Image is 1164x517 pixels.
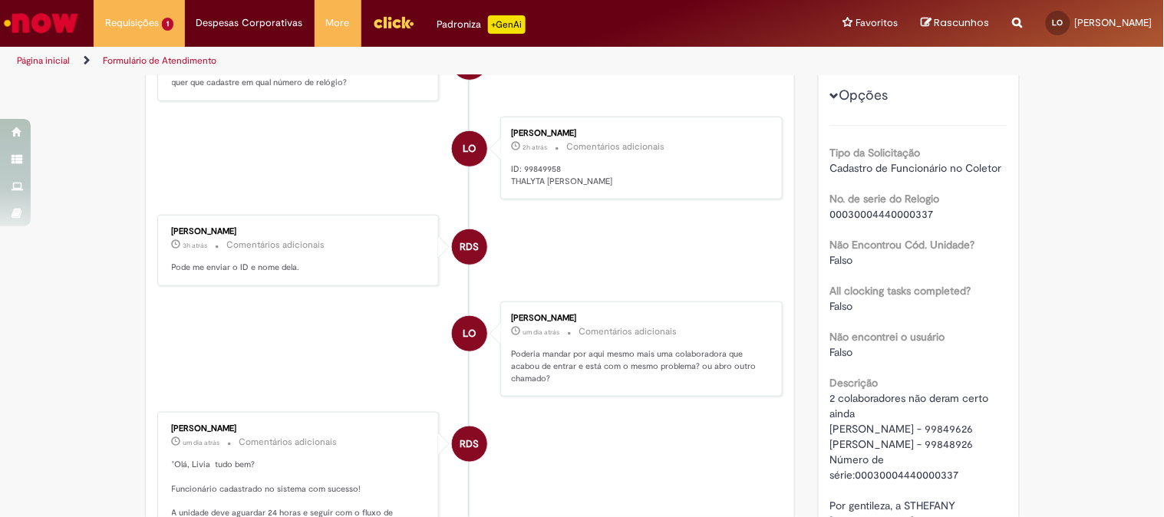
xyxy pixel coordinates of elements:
div: Livia Andrade De Almeida Oliveira [452,131,487,166]
time: 27/08/2025 14:03:56 [183,438,220,447]
img: ServiceNow [2,8,81,38]
div: [PERSON_NAME] [511,129,767,138]
div: Raquel De Souza [452,229,487,265]
b: Tipo da Solicitação [830,146,921,160]
img: click_logo_yellow_360x200.png [373,11,414,34]
div: Padroniza [437,15,526,34]
b: No. de serie do Relogio [830,192,940,206]
span: [PERSON_NAME] [1075,16,1152,29]
span: Falso [830,345,853,359]
time: 28/08/2025 13:30:12 [183,241,208,250]
span: Falso [830,299,853,313]
span: More [326,15,350,31]
a: Página inicial [17,54,70,67]
span: Favoritos [856,15,899,31]
b: Descrição [830,376,879,390]
a: Rascunhos [922,16,990,31]
p: Poderia mandar por aqui mesmo mais uma colaboradora que acabou de entrar e está com o mesmo probl... [511,348,767,384]
div: [PERSON_NAME] [172,227,427,236]
b: All clocking tasks completed? [830,284,971,298]
span: 1 [162,18,173,31]
p: Pode me enviar o ID e nome dela. [172,262,427,274]
div: [PERSON_NAME] [511,314,767,323]
p: quer que cadastre em qual número de relógio? [172,77,427,89]
div: Livia Andrade De Almeida Oliveira [452,316,487,351]
small: Comentários adicionais [239,436,338,449]
div: Raquel De Souza [452,426,487,462]
span: Despesas Corporativas [196,15,303,31]
span: Requisições [105,15,159,31]
span: LO [463,315,476,352]
b: Não Encontrou Cód. Unidade? [830,238,975,252]
time: 28/08/2025 13:57:36 [523,143,547,152]
small: Comentários adicionais [566,140,664,153]
a: Formulário de Atendimento [103,54,216,67]
span: Cadastro de Funcionário no Coletor [830,161,1002,175]
span: um dia atrás [183,438,220,447]
p: ID: 99849958 THALYTA [PERSON_NAME] [511,163,767,187]
p: +GenAi [488,15,526,34]
span: RDS [460,229,480,265]
span: 00030004440000337 [830,207,934,221]
small: Comentários adicionais [227,239,325,252]
span: LO [1053,18,1063,28]
span: RDS [460,426,480,463]
span: Rascunhos [935,15,990,30]
small: Comentários adicionais [579,325,677,338]
ul: Trilhas de página [12,47,764,75]
span: Falso [830,253,853,267]
span: 2h atrás [523,143,547,152]
div: [PERSON_NAME] [172,424,427,433]
b: Não encontrei o usuário [830,330,945,344]
span: 3h atrás [183,241,208,250]
span: LO [463,130,476,167]
span: um dia atrás [523,328,559,337]
time: 27/08/2025 15:48:45 [523,328,559,337]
